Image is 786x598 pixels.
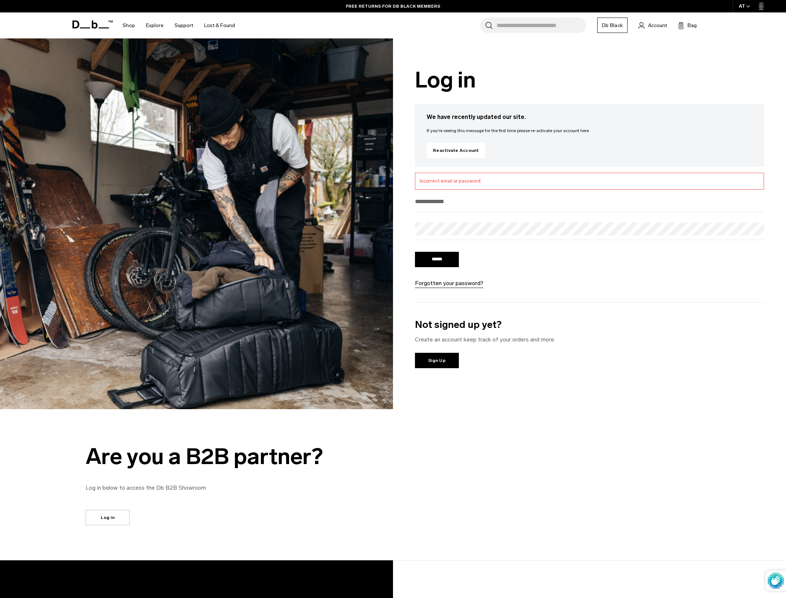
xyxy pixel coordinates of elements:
h1: Log in [415,68,764,92]
p: If you're seeing this message for the first time please re-activate your account here. [427,127,752,134]
a: Forgotten your password? [415,279,483,288]
p: Create an account keep track of your orders and more. [415,335,764,344]
a: Log in [86,510,130,525]
p: Log in below to access the Db B2B Showroom [86,483,415,492]
h3: Not signed up yet? [415,317,764,332]
span: Bag [688,22,697,29]
nav: Main Navigation [117,12,240,38]
a: FREE RETURNS FOR DB BLACK MEMBERS [346,3,440,10]
a: Db Black [597,18,628,33]
li: Incorrect email or password. [420,177,759,185]
a: Reactivate Account [427,143,485,158]
a: Shop [123,12,135,38]
span: Account [648,22,667,29]
h3: We have recently updated our site. [427,113,752,122]
img: Protected by hCaptcha [768,571,784,591]
a: Support [175,12,193,38]
a: Sign Up [415,353,459,368]
a: Explore [146,12,164,38]
a: Account [639,21,667,30]
button: Bag [678,21,697,30]
div: Are you a B2B partner? [86,444,415,469]
a: Lost & Found [204,12,235,38]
